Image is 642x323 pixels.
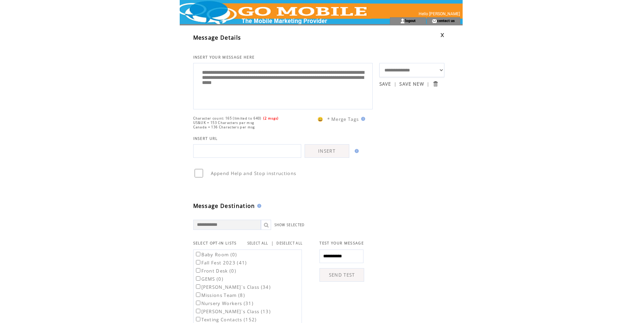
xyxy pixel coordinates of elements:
[195,260,247,266] label: Fall Fest 2023 (41)
[274,223,305,227] a: SHOW SELECTED
[193,125,255,129] span: Canada = 136 Characters per msg
[196,301,200,305] input: Nursery Workers (31)
[193,55,255,60] span: INSERT YOUR MESSAGE HERE
[195,268,237,274] label: Front Desk (0)
[327,116,359,122] span: * Merge Tags
[432,18,437,24] img: contact_us_icon.gif
[405,18,416,23] a: logout
[271,240,274,246] span: |
[196,293,200,297] input: Missions Team (8)
[195,317,257,323] label: Texting Contacts (152)
[196,252,200,256] input: Baby Room (0)
[247,241,268,245] a: SELECT ALL
[255,204,261,208] img: help.gif
[196,309,200,313] input: [PERSON_NAME]`s Class (13)
[359,117,365,121] img: help.gif
[196,284,200,289] input: [PERSON_NAME]`s Class (34)
[263,116,279,121] span: (2 msgs)
[193,241,237,245] span: SELECT OPT-IN LISTS
[432,81,439,87] input: Submit
[399,81,424,87] a: SAVE NEW
[193,121,254,125] span: US&UK = 153 Characters per msg
[317,116,324,122] span: 😀
[319,268,364,282] a: SEND TEST
[196,317,200,321] input: Texting Contacts (152)
[195,308,271,315] label: [PERSON_NAME]`s Class (13)
[400,18,405,24] img: account_icon.gif
[394,81,397,87] span: |
[193,34,241,41] span: Message Details
[211,170,296,176] span: Append Help and Stop instructions
[193,116,262,121] span: Character count: 165 (limited to 640)
[427,81,429,87] span: |
[419,12,460,16] span: Hello [PERSON_NAME]
[379,81,391,87] a: SAVE
[193,136,218,141] span: INSERT URL
[353,149,359,153] img: help.gif
[196,260,200,264] input: Fall Fest 2023 (41)
[276,241,303,245] a: DESELECT ALL
[193,202,255,210] span: Message Destination
[305,144,349,158] a: INSERT
[195,292,245,298] label: Missions Team (8)
[195,300,254,306] label: Nursery Workers (31)
[437,18,455,23] a: contact us
[319,241,364,245] span: TEST YOUR MESSAGE
[195,284,271,290] label: [PERSON_NAME]`s Class (34)
[195,252,237,258] label: Baby Room (0)
[195,276,224,282] label: GEMS (0)
[196,268,200,273] input: Front Desk (0)
[196,276,200,281] input: GEMS (0)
